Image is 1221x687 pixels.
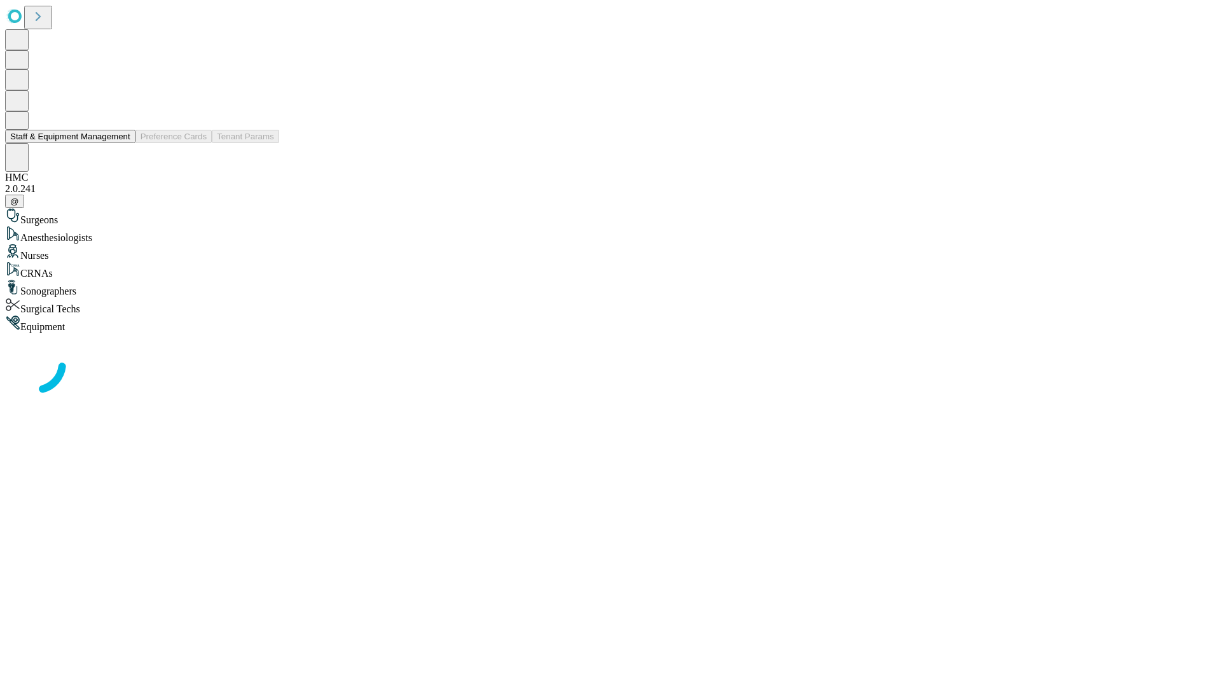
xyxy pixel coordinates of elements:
[10,197,19,206] span: @
[5,297,1216,315] div: Surgical Techs
[5,261,1216,279] div: CRNAs
[5,183,1216,195] div: 2.0.241
[135,130,212,143] button: Preference Cards
[5,279,1216,297] div: Sonographers
[5,244,1216,261] div: Nurses
[5,208,1216,226] div: Surgeons
[5,130,135,143] button: Staff & Equipment Management
[5,226,1216,244] div: Anesthesiologists
[5,172,1216,183] div: HMC
[5,315,1216,333] div: Equipment
[212,130,279,143] button: Tenant Params
[5,195,24,208] button: @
